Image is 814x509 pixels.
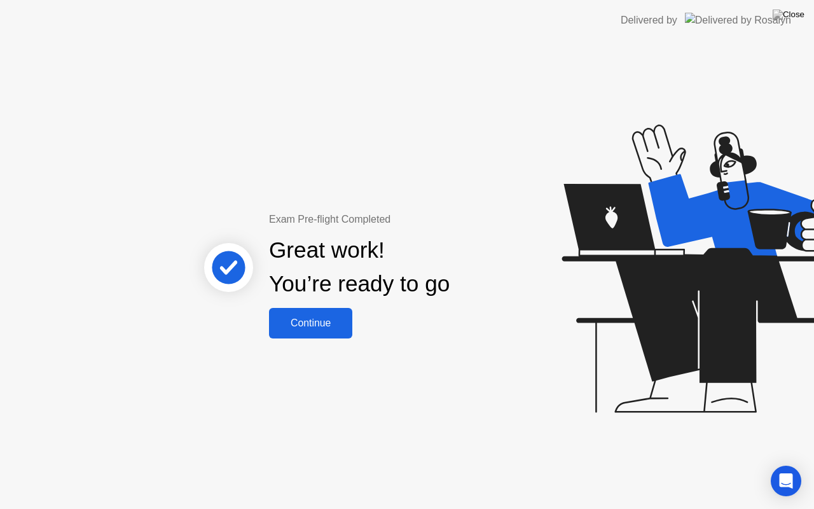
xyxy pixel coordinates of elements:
div: Continue [273,317,348,329]
div: Open Intercom Messenger [771,466,801,496]
div: Delivered by [621,13,677,28]
div: Great work! You’re ready to go [269,234,450,301]
img: Close [773,10,804,20]
img: Delivered by Rosalyn [685,13,791,27]
div: Exam Pre-flight Completed [269,212,532,227]
button: Continue [269,308,352,338]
